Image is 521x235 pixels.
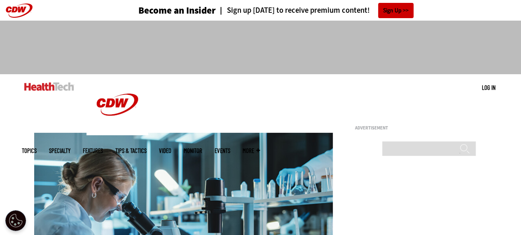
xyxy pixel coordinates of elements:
span: More [243,148,260,154]
iframe: advertisement [111,29,411,66]
span: Topics [22,148,37,154]
img: Home [24,82,74,91]
a: Video [159,148,171,154]
a: Sign Up [378,3,414,18]
a: Events [215,148,230,154]
img: Home [86,74,148,135]
button: Open Preferences [5,210,26,231]
div: Cookie Settings [5,210,26,231]
a: CDW [86,129,148,137]
a: Features [83,148,103,154]
h3: Become an Insider [138,6,216,15]
a: Sign up [DATE] to receive premium content! [216,7,370,14]
a: Log in [482,84,495,91]
a: MonITor [184,148,202,154]
div: User menu [482,83,495,92]
a: Tips & Tactics [115,148,147,154]
a: Become an Insider [107,6,216,15]
span: Specialty [49,148,70,154]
